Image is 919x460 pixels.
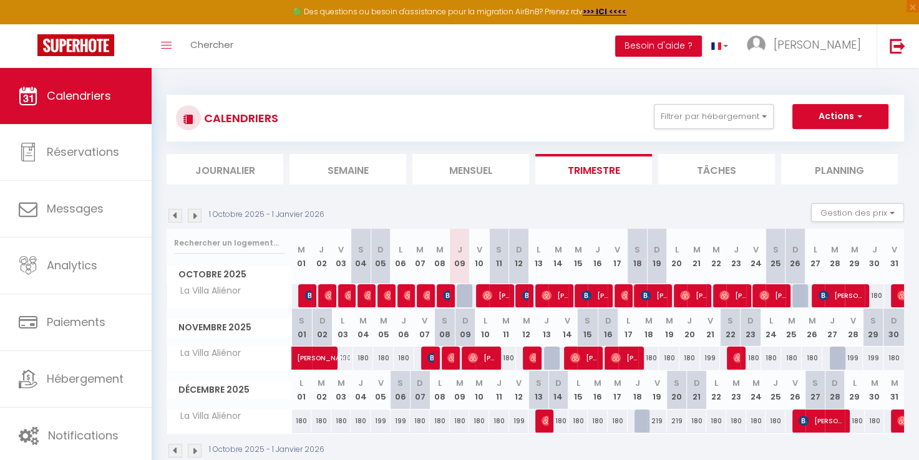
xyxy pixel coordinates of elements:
[726,229,746,284] th: 23
[496,347,517,370] div: 180
[588,371,608,409] th: 16
[456,377,464,389] abbr: M
[377,244,384,256] abbr: D
[47,201,104,216] span: Messages
[289,154,406,184] li: Semaine
[384,284,391,307] span: [PERSON_NAME]
[450,371,470,409] th: 09
[417,377,423,389] abbr: D
[802,347,822,370] div: 180
[870,315,876,327] abbr: S
[482,284,509,307] span: [PERSON_NAME]
[509,371,529,409] th: 12
[47,88,111,103] span: Calendriers
[747,36,766,54] img: ...
[373,309,394,347] th: 05
[732,377,740,389] abbr: M
[842,309,863,347] th: 28
[774,37,861,52] span: [PERSON_NAME]
[319,244,324,256] abbr: J
[469,371,489,409] th: 10
[706,410,726,433] div: 180
[781,309,802,347] th: 25
[884,371,904,409] th: 31
[687,229,707,284] th: 21
[605,315,611,327] abbr: D
[641,284,668,307] span: [PERSON_NAME]
[891,315,897,327] abbr: D
[351,410,371,433] div: 180
[785,229,805,284] th: 26
[557,309,578,347] th: 14
[201,104,278,132] h3: CALENDRIERS
[773,377,778,389] abbr: J
[865,284,885,307] div: 180
[299,377,303,389] abbr: L
[312,309,333,347] th: 02
[404,284,411,307] span: Jypson Hameau
[785,371,805,409] th: 26
[509,410,529,433] div: 199
[865,410,885,433] div: 180
[788,315,795,327] abbr: M
[759,284,786,307] span: [PERSON_NAME]
[502,315,510,327] abbr: M
[781,154,898,184] li: Planning
[595,244,600,256] abbr: J
[169,410,244,423] span: La Villa Aliénor
[608,229,628,284] th: 17
[394,347,414,370] div: 180
[615,244,620,256] abbr: V
[169,284,244,298] span: La Villa Aliénor
[496,309,517,347] th: 11
[693,244,700,256] abbr: M
[434,309,455,347] th: 08
[353,347,374,370] div: 180
[761,309,782,347] th: 24
[338,377,345,389] abbr: M
[883,347,904,370] div: 180
[654,377,660,389] abbr: V
[305,284,312,307] span: [PERSON_NAME]
[436,244,444,256] abbr: M
[410,371,430,409] th: 07
[450,410,470,433] div: 180
[516,377,522,389] abbr: V
[324,284,331,307] span: [PERSON_NAME]
[555,377,562,389] abbr: D
[726,410,746,433] div: 180
[746,410,766,433] div: 180
[167,319,291,337] span: Novembre 2025
[516,244,522,256] abbr: D
[638,347,659,370] div: 180
[422,315,427,327] abbr: V
[658,154,775,184] li: Tâches
[497,377,502,389] abbr: J
[319,315,326,327] abbr: D
[831,244,839,256] abbr: M
[468,346,495,370] span: [PERSON_NAME]
[667,410,687,433] div: 219
[181,24,243,68] a: Chercher
[351,229,371,284] th: 04
[608,410,628,433] div: 180
[564,315,570,327] abbr: V
[693,377,699,389] abbr: D
[380,315,387,327] abbr: M
[766,410,785,433] div: 180
[509,229,529,284] th: 12
[647,410,667,433] div: 219
[489,371,509,409] th: 11
[706,229,726,284] th: 22
[568,229,588,284] th: 15
[621,284,628,307] span: [PERSON_NAME]
[819,284,865,307] span: [PERSON_NAME]
[594,377,601,389] abbr: M
[741,309,761,347] th: 23
[890,377,898,389] abbr: M
[581,284,608,307] span: [PERSON_NAME]
[430,410,450,433] div: 180
[430,371,450,409] th: 08
[397,377,403,389] abbr: S
[766,371,785,409] th: 25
